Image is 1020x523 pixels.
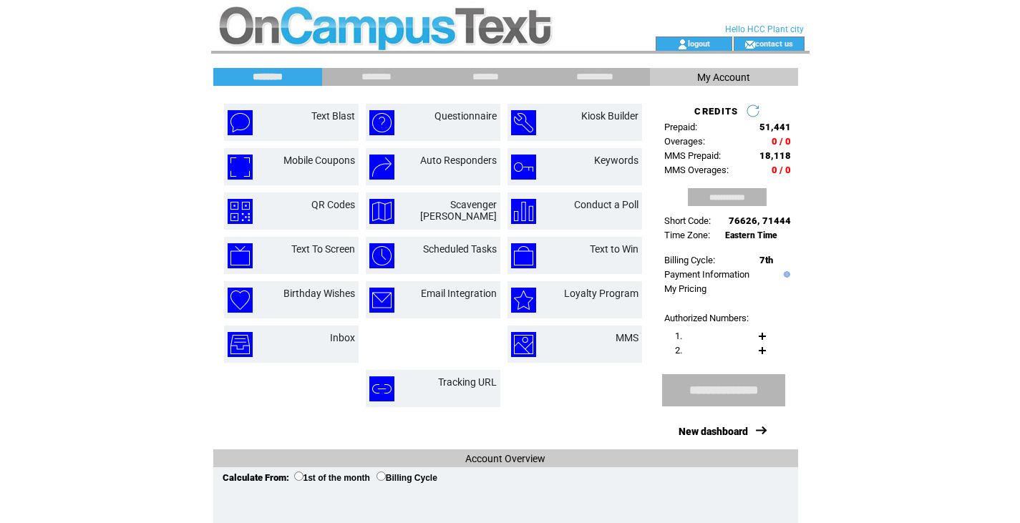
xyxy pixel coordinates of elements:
[772,165,791,175] span: 0 / 0
[759,150,791,161] span: 18,118
[574,199,638,210] a: Conduct a Poll
[421,288,497,299] a: Email Integration
[377,473,437,483] label: Billing Cycle
[465,453,545,464] span: Account Overview
[759,122,791,132] span: 51,441
[664,150,721,161] span: MMS Prepaid:
[772,136,791,147] span: 0 / 0
[369,376,394,401] img: tracking-url.png
[511,243,536,268] img: text-to-win.png
[759,255,773,265] span: 7th
[228,243,253,268] img: text-to-screen.png
[311,199,355,210] a: QR Codes
[664,122,697,132] span: Prepaid:
[664,165,729,175] span: MMS Overages:
[755,39,793,48] a: contact us
[581,110,638,122] a: Kiosk Builder
[369,288,394,313] img: email-integration.png
[420,155,497,166] a: Auto Responders
[311,110,355,122] a: Text Blast
[590,243,638,255] a: Text to Win
[744,39,755,50] img: contact_us_icon.gif
[438,376,497,388] a: Tracking URL
[434,110,497,122] a: Questionnaire
[228,288,253,313] img: birthday-wishes.png
[294,471,303,481] input: 1st of the month
[725,24,804,34] span: Hello HCC Plant city
[664,283,706,294] a: My Pricing
[694,106,738,117] span: CREDITS
[420,199,497,222] a: Scavenger [PERSON_NAME]
[423,243,497,255] a: Scheduled Tasks
[675,331,682,341] span: 1.
[369,110,394,135] img: questionnaire.png
[511,332,536,357] img: mms.png
[377,471,386,481] input: Billing Cycle
[511,155,536,180] img: keywords.png
[223,472,289,483] span: Calculate From:
[369,243,394,268] img: scheduled-tasks.png
[228,155,253,180] img: mobile-coupons.png
[369,155,394,180] img: auto-responders.png
[369,199,394,224] img: scavenger-hunt.png
[675,345,682,356] span: 2.
[594,155,638,166] a: Keywords
[616,332,638,343] a: MMS
[729,215,791,226] span: 76626, 71444
[664,215,711,226] span: Short Code:
[725,230,777,240] span: Eastern Time
[679,426,748,437] a: New dashboard
[511,199,536,224] img: conduct-a-poll.png
[664,313,749,323] span: Authorized Numbers:
[283,155,355,166] a: Mobile Coupons
[511,110,536,135] img: kiosk-builder.png
[228,199,253,224] img: qr-codes.png
[291,243,355,255] a: Text To Screen
[228,110,253,135] img: text-blast.png
[294,473,370,483] label: 1st of the month
[677,39,688,50] img: account_icon.gif
[664,136,705,147] span: Overages:
[664,255,715,265] span: Billing Cycle:
[330,332,355,343] a: Inbox
[664,230,710,240] span: Time Zone:
[780,271,790,278] img: help.gif
[697,72,750,83] span: My Account
[228,332,253,357] img: inbox.png
[283,288,355,299] a: Birthday Wishes
[664,269,749,280] a: Payment Information
[688,39,710,48] a: logout
[564,288,638,299] a: Loyalty Program
[511,288,536,313] img: loyalty-program.png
